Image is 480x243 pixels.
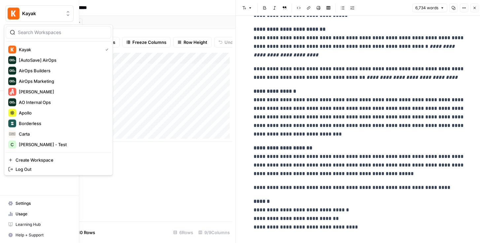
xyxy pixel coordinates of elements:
span: Log Out [16,166,106,172]
span: Carta [19,131,106,137]
img: Borderless Logo [8,119,16,127]
span: Usage [16,211,71,217]
span: Learning Hub [16,222,71,228]
button: Freeze Columns [122,37,171,47]
span: Kayak [19,46,100,53]
button: Help + Support [5,230,74,240]
span: AirOps Marketing [19,78,106,84]
span: Row Height [184,39,207,46]
span: Undo [224,39,236,46]
a: Learning Hub [5,219,74,230]
img: Kayak Logo [8,8,19,19]
span: AO Internal Ops [19,99,106,106]
span: Borderless [19,120,106,127]
div: 6 Rows [171,227,196,238]
button: Workspace: Kayak [5,5,74,22]
input: Search Workspaces [18,29,107,36]
img: AirOps Marketing Logo [8,77,16,85]
span: Apollo [19,109,106,116]
span: [AutoSave] AirOps [19,57,106,63]
button: Undo [214,37,240,47]
div: 9/9 Columns [196,227,232,238]
img: Apollo Logo [8,109,16,117]
span: Help + Support [16,232,71,238]
span: Kayak [22,10,62,17]
img: Kayak Logo [8,46,16,53]
a: Log Out [6,165,111,174]
span: Create Workspace [16,157,106,163]
span: [PERSON_NAME] - Test [19,141,106,148]
span: Add 10 Rows [69,229,95,236]
span: 6,734 words [415,5,438,11]
div: Workspace: Kayak [4,24,113,175]
a: Settings [5,198,74,209]
img: Angi Logo [8,88,16,96]
button: 6,734 words [412,4,447,12]
span: C [11,141,14,148]
a: Usage [5,209,74,219]
img: AirOps Builders Logo [8,67,16,75]
button: Row Height [173,37,212,47]
a: Create Workspace [6,155,111,165]
span: Settings [16,200,71,206]
img: [AutoSave] AirOps Logo [8,56,16,64]
span: [PERSON_NAME] [19,88,106,95]
span: Freeze Columns [132,39,166,46]
img: AO Internal Ops Logo [8,98,16,106]
img: Carta Logo [8,130,16,138]
span: AirOps Builders [19,67,106,74]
